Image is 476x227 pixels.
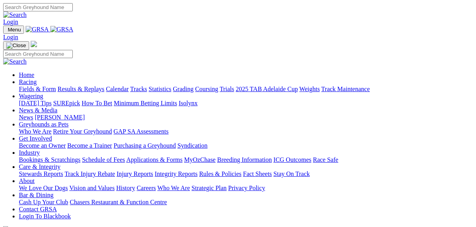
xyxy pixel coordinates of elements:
[228,185,265,191] a: Privacy Policy
[3,26,24,34] button: Toggle navigation
[19,149,40,156] a: Industry
[31,41,37,47] img: logo-grsa-white.png
[313,156,338,163] a: Race Safe
[53,128,112,135] a: Retire Your Greyhound
[155,170,197,177] a: Integrity Reports
[19,107,57,113] a: News & Media
[19,213,71,220] a: Login To Blackbook
[19,192,54,198] a: Bar & Dining
[19,142,66,149] a: Become an Owner
[19,86,56,92] a: Fields & Form
[106,86,129,92] a: Calendar
[19,163,61,170] a: Care & Integrity
[19,156,80,163] a: Bookings & Scratchings
[19,156,473,163] div: Industry
[26,26,49,33] img: GRSA
[3,3,73,11] input: Search
[19,128,52,135] a: Who We Are
[35,114,85,121] a: [PERSON_NAME]
[321,86,370,92] a: Track Maintenance
[19,206,57,212] a: Contact GRSA
[126,156,183,163] a: Applications & Forms
[19,114,33,121] a: News
[19,79,37,85] a: Racing
[82,156,125,163] a: Schedule of Fees
[157,185,190,191] a: Who We Are
[50,26,74,33] img: GRSA
[19,100,52,106] a: [DATE] Tips
[19,128,473,135] div: Greyhounds as Pets
[3,11,27,18] img: Search
[299,86,320,92] a: Weights
[6,42,26,49] img: Close
[65,170,115,177] a: Track Injury Rebate
[114,142,176,149] a: Purchasing a Greyhound
[19,185,473,192] div: About
[19,135,52,142] a: Get Involved
[114,128,169,135] a: GAP SA Assessments
[19,100,473,107] div: Wagering
[3,50,73,58] input: Search
[273,156,311,163] a: ICG Outcomes
[8,27,21,33] span: Menu
[70,199,167,205] a: Chasers Restaurant & Function Centre
[19,178,35,184] a: About
[195,86,218,92] a: Coursing
[199,170,242,177] a: Rules & Policies
[19,142,473,149] div: Get Involved
[19,170,63,177] a: Stewards Reports
[67,142,112,149] a: Become a Trainer
[19,114,473,121] div: News & Media
[220,86,234,92] a: Trials
[3,41,29,50] button: Toggle navigation
[57,86,104,92] a: Results & Replays
[53,100,80,106] a: SUREpick
[19,121,68,128] a: Greyhounds as Pets
[184,156,216,163] a: MyOzChase
[19,199,68,205] a: Cash Up Your Club
[19,93,43,99] a: Wagering
[116,185,135,191] a: History
[177,142,207,149] a: Syndication
[179,100,197,106] a: Isolynx
[192,185,227,191] a: Strategic Plan
[69,185,114,191] a: Vision and Values
[82,100,113,106] a: How To Bet
[19,71,34,78] a: Home
[3,18,18,25] a: Login
[137,185,156,191] a: Careers
[19,86,473,93] div: Racing
[116,170,153,177] a: Injury Reports
[243,170,272,177] a: Fact Sheets
[3,58,27,65] img: Search
[273,170,310,177] a: Stay On Track
[114,100,177,106] a: Minimum Betting Limits
[173,86,194,92] a: Grading
[19,170,473,178] div: Care & Integrity
[149,86,172,92] a: Statistics
[217,156,272,163] a: Breeding Information
[19,199,473,206] div: Bar & Dining
[19,185,68,191] a: We Love Our Dogs
[3,34,18,40] a: Login
[130,86,147,92] a: Tracks
[236,86,298,92] a: 2025 TAB Adelaide Cup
